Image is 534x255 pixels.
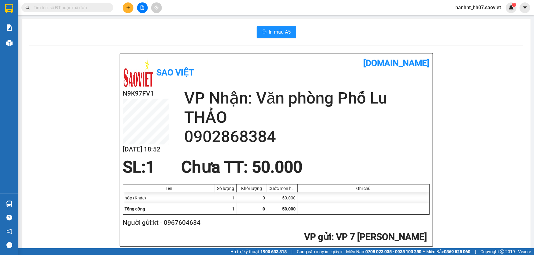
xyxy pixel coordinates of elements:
[125,186,213,191] div: Tên
[364,58,430,68] b: [DOMAIN_NAME]
[520,2,530,13] button: caret-down
[6,242,12,248] span: message
[513,3,515,7] span: 1
[5,4,13,13] img: logo-vxr
[184,108,430,127] h2: THẢO
[297,248,345,255] span: Cung cấp máy in - giấy in:
[6,24,13,31] img: solution-icon
[423,250,425,253] span: ⚪️
[184,89,430,108] h2: VP Nhận: Văn phòng Phố Lu
[140,5,144,10] span: file-add
[151,2,162,13] button: aim
[137,2,148,13] button: file-add
[230,248,287,255] span: Hỗ trợ kỹ thuật:
[269,28,291,36] span: In mẫu A5
[257,26,296,38] button: printerIn mẫu A5
[267,192,298,203] div: 50.000
[146,158,155,177] span: 1
[269,186,296,191] div: Cước món hàng
[232,206,235,211] span: 1
[123,58,154,89] img: logo.jpg
[282,206,296,211] span: 50.000
[450,4,506,11] span: hanhnt_hh07.saoviet
[475,248,476,255] span: |
[346,248,421,255] span: Miền Nam
[509,5,514,10] img: icon-new-feature
[157,67,194,78] b: Sao Việt
[123,192,215,203] div: hộp (Khác)
[25,5,30,10] span: search
[291,248,292,255] span: |
[522,5,528,10] span: caret-down
[123,158,146,177] span: SL:
[6,201,13,207] img: warehouse-icon
[237,192,267,203] div: 0
[123,144,169,155] h2: [DATE] 18:52
[6,40,13,46] img: warehouse-icon
[217,186,235,191] div: Số lượng
[123,218,427,228] h2: Người gửi: kt - 0967604634
[365,249,421,254] strong: 0708 023 035 - 0935 103 250
[263,206,265,211] span: 0
[304,231,332,242] span: VP gửi
[500,250,504,254] span: copyright
[34,4,106,11] input: Tìm tên, số ĐT hoặc mã đơn
[123,2,133,13] button: plus
[123,231,427,243] h2: : VP 7 [PERSON_NAME]
[154,5,159,10] span: aim
[260,249,287,254] strong: 1900 633 818
[299,186,428,191] div: Ghi chú
[426,248,470,255] span: Miền Bắc
[444,249,470,254] strong: 0369 525 060
[238,186,265,191] div: Khối lượng
[184,127,430,146] h2: 0902868384
[6,228,12,234] span: notification
[126,5,130,10] span: plus
[123,89,169,99] h2: N9K97FV1
[6,215,12,220] span: question-circle
[215,192,237,203] div: 1
[177,158,306,176] div: Chưa TT : 50.000
[125,206,145,211] span: Tổng cộng
[512,3,516,7] sup: 1
[262,29,267,35] span: printer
